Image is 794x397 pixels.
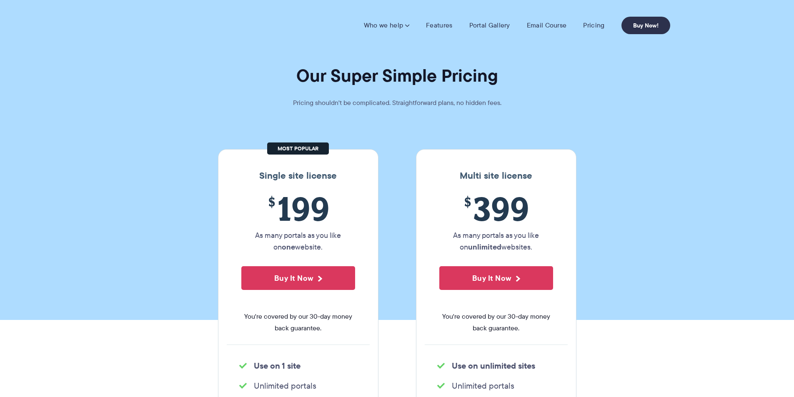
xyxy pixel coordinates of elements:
[439,311,553,334] span: You're covered by our 30-day money back guarantee.
[282,241,295,252] strong: one
[439,266,553,290] button: Buy It Now
[241,190,355,227] span: 199
[254,360,301,372] strong: Use on 1 site
[469,21,510,30] a: Portal Gallery
[425,170,568,181] h3: Multi site license
[439,230,553,253] p: As many portals as you like on websites.
[272,97,522,109] p: Pricing shouldn't be complicated. Straightforward plans, no hidden fees.
[241,230,355,253] p: As many portals as you like on website.
[468,241,501,252] strong: unlimited
[527,21,567,30] a: Email Course
[621,17,670,34] a: Buy Now!
[364,21,409,30] a: Who we help
[426,21,452,30] a: Features
[452,360,535,372] strong: Use on unlimited sites
[241,266,355,290] button: Buy It Now
[439,190,553,227] span: 399
[437,380,555,392] li: Unlimited portals
[583,21,604,30] a: Pricing
[227,170,370,181] h3: Single site license
[239,380,357,392] li: Unlimited portals
[241,311,355,334] span: You're covered by our 30-day money back guarantee.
